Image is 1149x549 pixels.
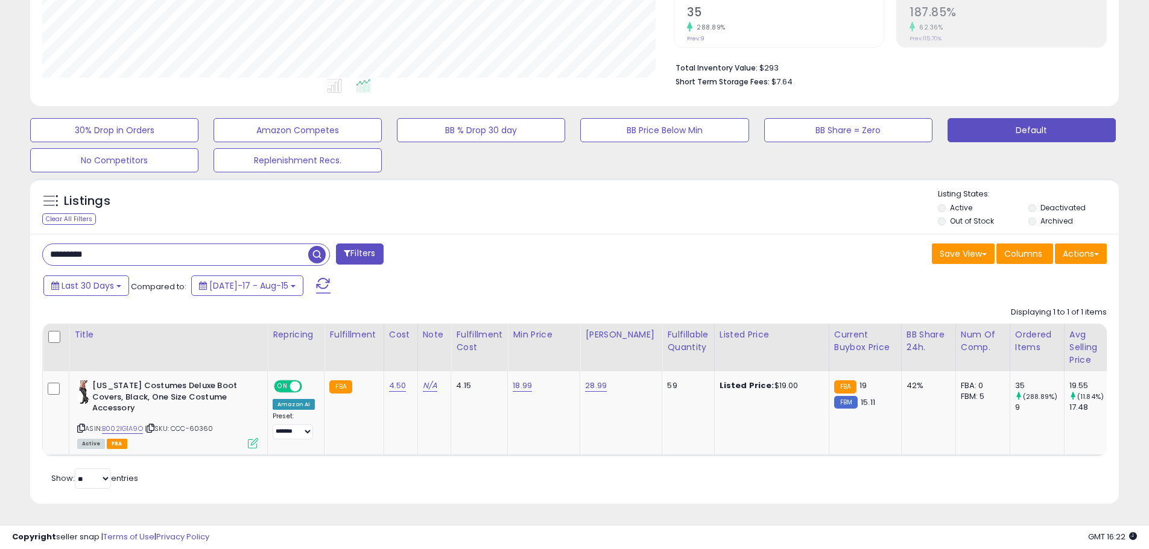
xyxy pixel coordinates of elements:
button: No Competitors [30,148,198,172]
small: Prev: 115.70% [910,35,942,42]
span: [DATE]-17 - Aug-15 [209,280,288,292]
div: Preset: [273,412,315,439]
button: Amazon Competes [214,118,382,142]
div: FBA: 0 [961,380,1001,391]
a: Privacy Policy [156,531,209,542]
h2: 187.85% [910,5,1106,22]
span: Columns [1004,248,1042,260]
span: | SKU: CCC-60360 [145,424,214,433]
span: Last 30 Days [62,280,114,292]
span: ON [275,381,290,392]
div: seller snap | | [12,532,209,543]
small: 62.36% [915,23,943,32]
img: 31+PzjQ0FZL._SL40_.jpg [77,380,89,404]
div: Ordered Items [1015,328,1059,354]
span: 19 [859,380,867,391]
div: Note [423,328,446,341]
div: 35 [1015,380,1064,391]
button: Save View [932,243,995,264]
div: 17.48 [1069,402,1118,413]
span: $7.64 [771,76,793,87]
button: Columns [996,243,1053,264]
button: BB % Drop 30 day [397,118,565,142]
b: Total Inventory Value: [676,63,758,73]
button: Actions [1055,243,1107,264]
span: All listings currently available for purchase on Amazon [77,439,105,449]
span: 15.11 [861,397,875,408]
a: N/A [423,380,437,392]
label: Active [950,202,972,213]
small: FBA [329,380,352,394]
button: Replenishment Recs. [214,148,382,172]
small: Prev: 9 [687,35,704,42]
label: Out of Stock [950,216,994,226]
small: FBM [834,396,858,409]
h5: Listings [64,193,110,210]
small: (288.89%) [1023,392,1057,401]
small: FBA [834,380,856,394]
div: 4.15 [456,380,498,391]
div: Current Buybox Price [834,328,896,354]
button: Default [948,118,1116,142]
button: [DATE]-17 - Aug-15 [191,275,303,296]
div: Min Price [513,328,575,341]
a: Terms of Use [103,531,154,542]
button: Last 30 Days [43,275,129,296]
div: 59 [667,380,704,391]
b: Short Term Storage Fees: [676,77,770,87]
div: Title [74,328,262,341]
button: BB Price Below Min [580,118,749,142]
div: BB Share 24h. [907,328,951,354]
div: Listed Price [720,328,824,341]
button: BB Share = Zero [764,118,932,142]
span: Compared to: [131,281,186,292]
span: FBA [107,439,127,449]
h2: 35 [687,5,884,22]
span: Show: entries [51,472,138,484]
div: Fulfillable Quantity [667,328,709,354]
b: [US_STATE] Costumes Deluxe Boot Covers, Black, One Size Costume Accessory [92,380,239,417]
a: 4.50 [389,380,407,392]
button: 30% Drop in Orders [30,118,198,142]
span: 2025-09-15 16:22 GMT [1088,531,1137,542]
b: Listed Price: [720,380,774,391]
a: 18.99 [513,380,532,392]
span: OFF [300,381,320,392]
div: 42% [907,380,946,391]
div: [PERSON_NAME] [585,328,657,341]
li: $293 [676,60,1098,74]
div: $19.00 [720,380,820,391]
div: 19.55 [1069,380,1118,391]
a: B002IG1A9O [102,424,143,434]
div: Clear All Filters [42,213,96,225]
div: Fulfillment [329,328,378,341]
div: Fulfillment Cost [456,328,502,354]
strong: Copyright [12,531,56,542]
small: (11.84%) [1077,392,1104,401]
button: Filters [336,243,383,265]
div: Amazon AI [273,399,315,410]
label: Archived [1040,216,1073,226]
label: Deactivated [1040,202,1086,213]
div: 9 [1015,402,1064,413]
div: Displaying 1 to 1 of 1 items [1011,307,1107,318]
div: Repricing [273,328,319,341]
div: Cost [389,328,413,341]
small: 288.89% [692,23,726,32]
div: Avg Selling Price [1069,328,1113,366]
a: 28.99 [585,380,607,392]
p: Listing States: [938,189,1119,200]
div: ASIN: [77,380,258,447]
div: Num of Comp. [961,328,1005,354]
div: FBM: 5 [961,391,1001,402]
